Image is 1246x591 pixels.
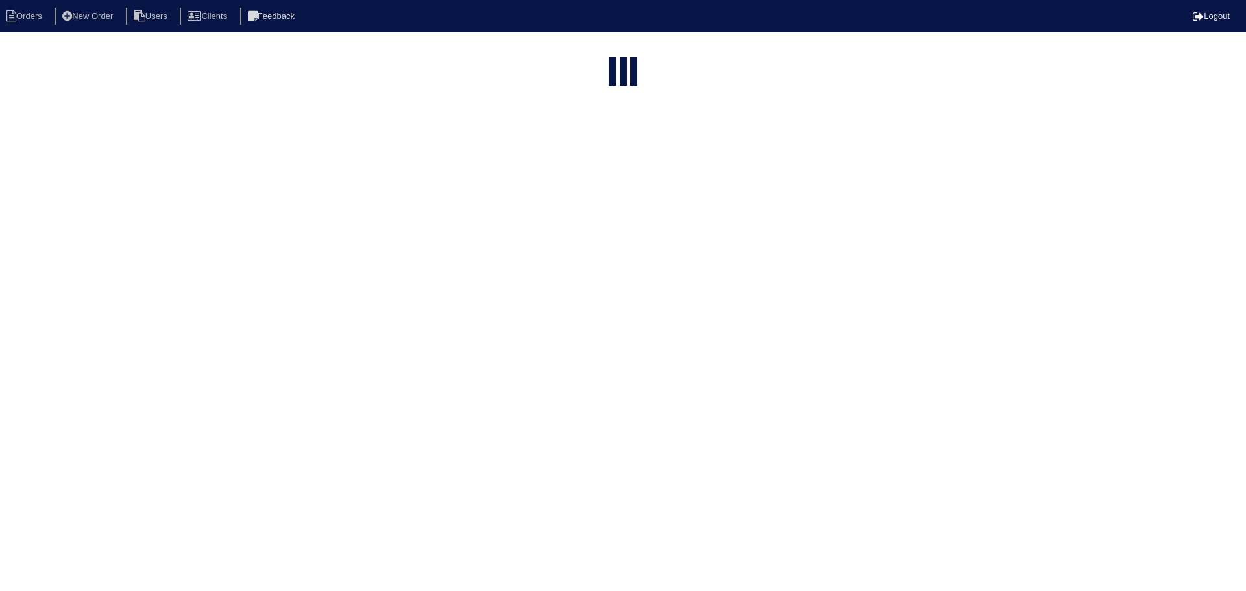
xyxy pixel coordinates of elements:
a: Clients [180,11,238,21]
a: New Order [55,11,123,21]
li: Feedback [240,8,305,25]
a: Users [126,11,178,21]
a: Logout [1193,11,1230,21]
div: loading... [620,57,627,89]
li: New Order [55,8,123,25]
li: Users [126,8,178,25]
li: Clients [180,8,238,25]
